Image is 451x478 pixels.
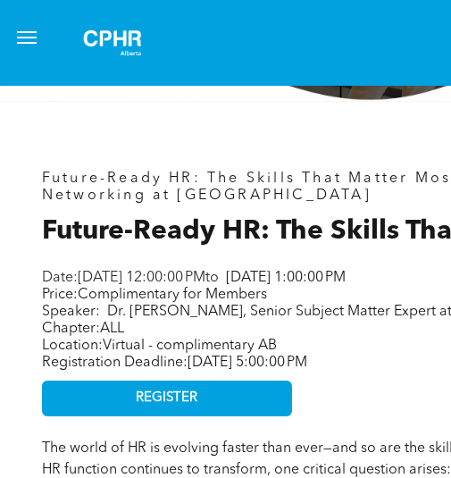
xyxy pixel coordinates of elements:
span: Price: [42,288,267,302]
a: REGISTER [42,381,292,416]
span: Chapter: [42,322,124,336]
img: A white background with a few lines on it [68,14,157,71]
span: ALL [100,322,124,336]
span: Networking at [GEOGRAPHIC_DATA] [42,189,372,203]
span: Location: Registration Deadline: [42,339,307,370]
span: Complimentary for Members [78,288,267,302]
span: Date: to [42,271,219,285]
span: [DATE] 12:00:00 PM [78,271,205,285]
span: [DATE] 1:00:00 PM [226,271,346,285]
span: [DATE] 5:00:00 PM [188,356,307,370]
span: REGISTER [136,390,197,407]
span: Speaker: [42,305,100,319]
button: menu [9,20,45,55]
span: Virtual - complimentary AB [103,339,277,353]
